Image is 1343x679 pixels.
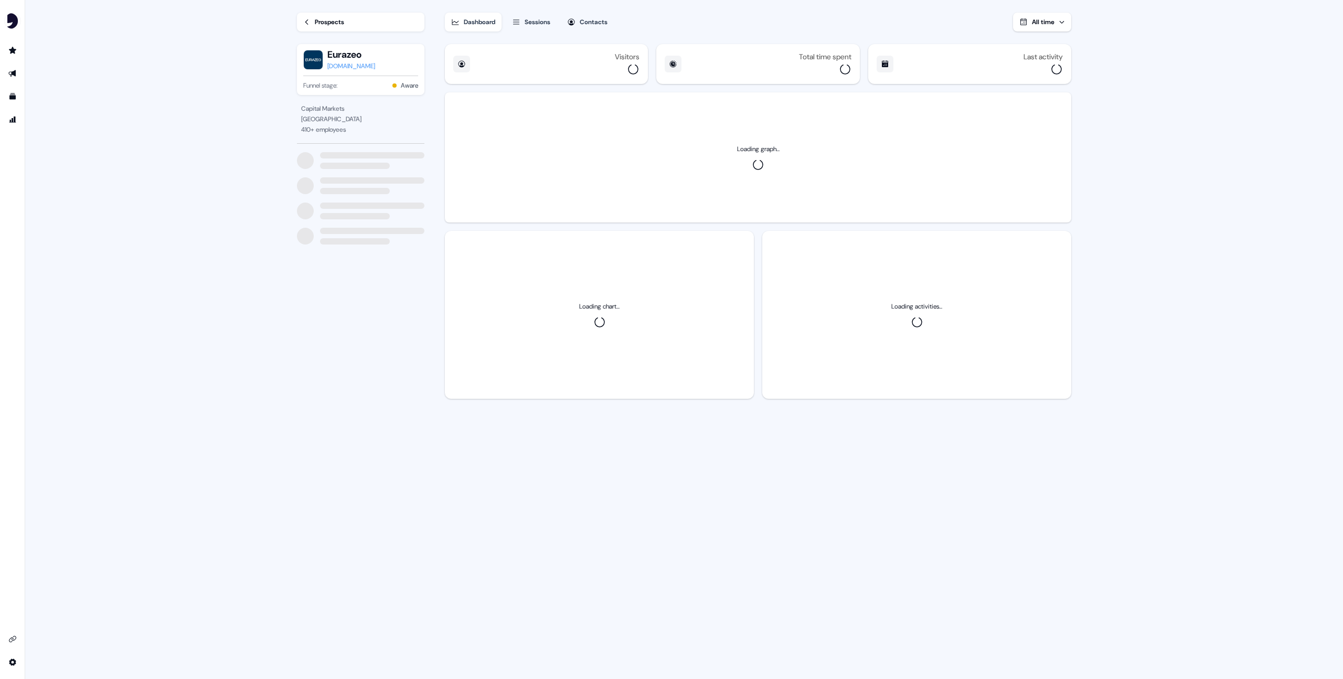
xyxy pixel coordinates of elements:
[4,111,21,128] a: Go to attribution
[315,17,344,27] div: Prospects
[891,301,942,312] div: Loading activities...
[525,17,550,27] div: Sessions
[327,61,375,71] a: [DOMAIN_NAME]
[4,88,21,105] a: Go to templates
[1024,52,1063,61] div: Last activity
[4,42,21,59] a: Go to prospects
[737,144,780,154] div: Loading graph...
[4,654,21,671] a: Go to integrations
[445,13,502,31] button: Dashboard
[1032,18,1054,26] span: All time
[799,52,851,61] div: Total time spent
[4,65,21,82] a: Go to outbound experience
[579,301,620,312] div: Loading chart...
[4,631,21,648] a: Go to integrations
[301,103,420,114] div: Capital Markets
[301,124,420,135] div: 410 + employees
[297,13,424,31] a: Prospects
[464,17,495,27] div: Dashboard
[401,80,418,91] button: Aware
[561,13,614,31] button: Contacts
[303,80,337,91] span: Funnel stage:
[1013,13,1071,31] button: All time
[301,114,420,124] div: [GEOGRAPHIC_DATA]
[615,52,639,61] div: Visitors
[506,13,557,31] button: Sessions
[327,48,375,61] button: Eurazeo
[580,17,607,27] div: Contacts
